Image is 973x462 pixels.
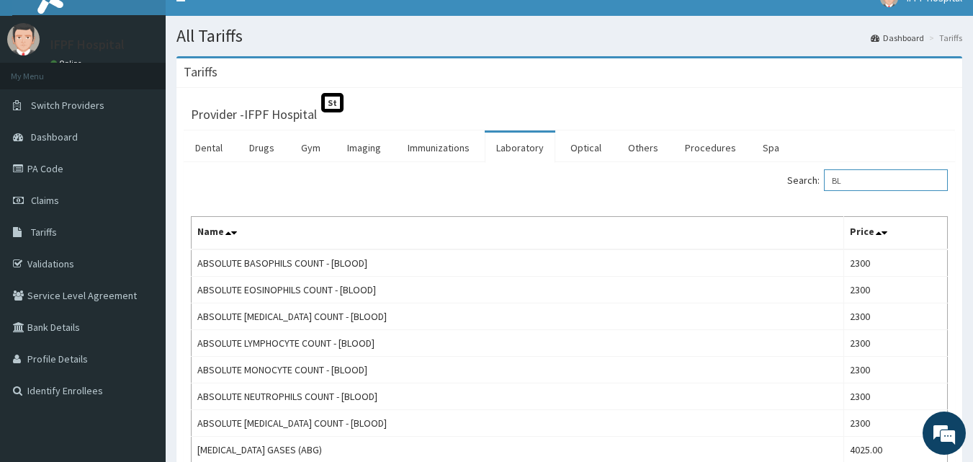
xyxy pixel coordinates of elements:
td: 2300 [843,357,947,383]
td: 2300 [843,249,947,277]
img: User Image [7,23,40,55]
td: ABSOLUTE NEUTROPHILS COUNT - [BLOOD] [192,383,844,410]
span: St [321,93,344,112]
th: Name [192,217,844,250]
textarea: Type your message and hit 'Enter' [7,308,274,359]
a: Procedures [673,133,748,163]
a: Laboratory [485,133,555,163]
a: Immunizations [396,133,481,163]
td: ABSOLUTE MONOCYTE COUNT - [BLOOD] [192,357,844,383]
td: 2300 [843,383,947,410]
td: ABSOLUTE LYMPHOCYTE COUNT - [BLOOD] [192,330,844,357]
h3: Tariffs [184,66,218,79]
span: Dashboard [31,130,78,143]
li: Tariffs [925,32,962,44]
input: Search: [824,169,948,191]
a: Online [50,58,85,68]
td: ABSOLUTE EOSINOPHILS COUNT - [BLOOD] [192,277,844,303]
a: Optical [559,133,613,163]
a: Spa [751,133,791,163]
p: IFPF Hospital [50,38,125,51]
td: 2300 [843,410,947,437]
h1: All Tariffs [176,27,962,45]
a: Others [616,133,670,163]
a: Dashboard [871,32,924,44]
td: ABSOLUTE BASOPHILS COUNT - [BLOOD] [192,249,844,277]
span: Tariffs [31,226,57,239]
span: Claims [31,194,59,207]
td: ABSOLUTE [MEDICAL_DATA] COUNT - [BLOOD] [192,303,844,330]
th: Price [843,217,947,250]
td: ABSOLUTE [MEDICAL_DATA] COUNT - [BLOOD] [192,410,844,437]
a: Dental [184,133,234,163]
a: Imaging [336,133,393,163]
span: We're online! [84,139,199,285]
div: Chat with us now [75,81,242,99]
h3: Provider - IFPF Hospital [191,108,317,121]
span: Switch Providers [31,99,104,112]
a: Drugs [238,133,286,163]
a: Gym [290,133,332,163]
div: Minimize live chat window [236,7,271,42]
img: d_794563401_company_1708531726252_794563401 [27,72,58,108]
td: 2300 [843,277,947,303]
td: 2300 [843,303,947,330]
label: Search: [787,169,948,191]
td: 2300 [843,330,947,357]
